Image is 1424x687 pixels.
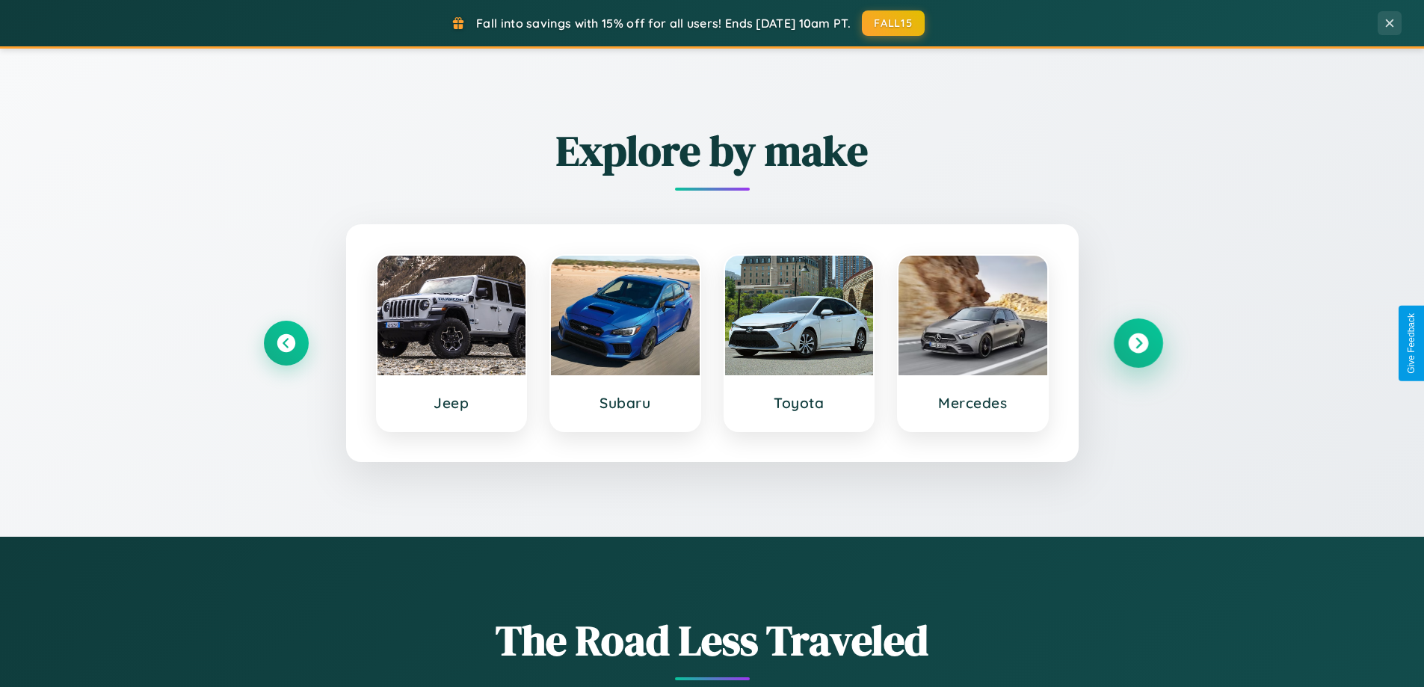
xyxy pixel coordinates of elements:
[566,394,685,412] h3: Subaru
[392,394,511,412] h3: Jeep
[264,611,1161,669] h1: The Road Less Traveled
[862,10,925,36] button: FALL15
[740,394,859,412] h3: Toyota
[476,16,851,31] span: Fall into savings with 15% off for all users! Ends [DATE] 10am PT.
[1406,313,1417,374] div: Give Feedback
[264,122,1161,179] h2: Explore by make
[913,394,1032,412] h3: Mercedes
